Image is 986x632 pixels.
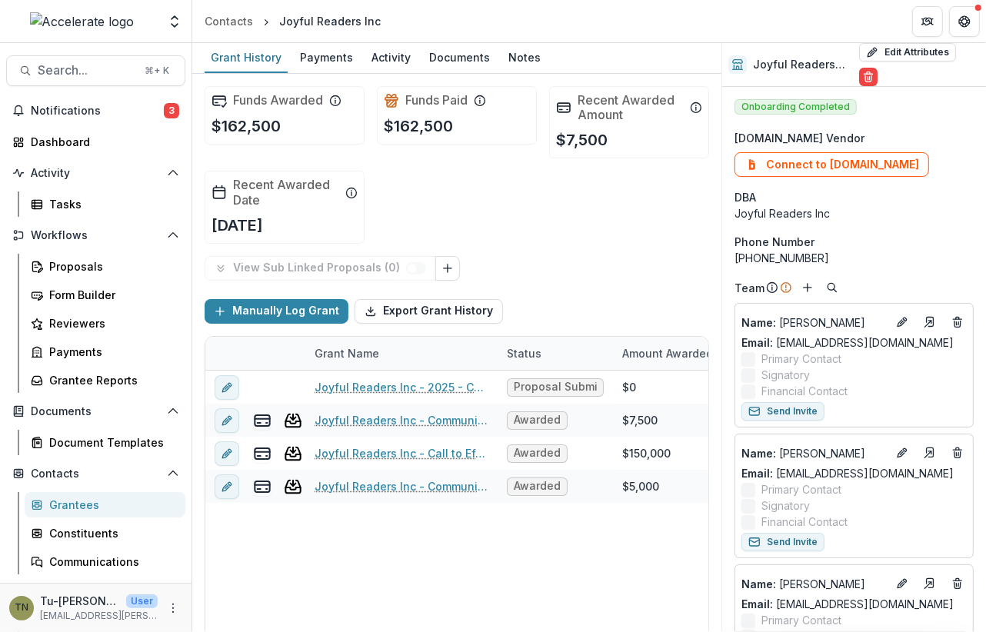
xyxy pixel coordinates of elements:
div: Grant Name [305,337,498,370]
a: Email: [EMAIL_ADDRESS][DOMAIN_NAME] [741,596,954,612]
button: Deletes [948,574,967,593]
span: Documents [31,405,161,418]
a: Name: [PERSON_NAME] [741,576,887,592]
a: Form Builder [25,282,185,308]
div: Amount Awarded [613,337,728,370]
p: Tu-[PERSON_NAME] [40,593,120,609]
div: Joyful Readers Inc [735,205,974,221]
span: DBA [735,189,756,205]
div: $150,000 [622,445,671,461]
button: Search... [6,55,185,86]
a: Communications [25,549,185,574]
div: Joyful Readers Inc [279,13,381,29]
div: Status [498,345,551,361]
button: Deletes [948,444,967,462]
button: Open entity switcher [164,6,185,37]
p: View Sub Linked Proposals ( 0 ) [233,261,406,274]
span: Email: [741,336,773,349]
span: Awarded [514,480,561,493]
div: Status [498,337,613,370]
a: Name: [PERSON_NAME] [741,314,887,331]
div: [PHONE_NUMBER] [735,250,974,266]
span: Workflows [31,229,161,242]
span: Notifications [31,105,164,118]
div: $5,000 [622,478,659,494]
button: Open Activity [6,161,185,185]
a: Joyful Readers Inc - Community of Practice - 2 [315,412,488,428]
div: Dashboard [31,134,173,150]
div: Amount Awarded [613,345,722,361]
h2: Recent Awarded Amount [578,93,684,122]
button: Link Grants [435,256,460,281]
span: Awarded [514,414,561,427]
span: Search... [38,63,135,78]
button: view-payments [253,411,271,429]
a: Payments [25,339,185,364]
button: Open Workflows [6,223,185,248]
div: Documents [423,46,496,68]
button: Manually Log Grant [205,299,348,324]
a: Dashboard [6,129,185,155]
span: Email: [741,597,773,610]
button: View Sub Linked Proposals (0) [205,256,436,281]
span: Name : [741,316,776,329]
span: Phone Number [735,234,814,250]
a: Email: [EMAIL_ADDRESS][DOMAIN_NAME] [741,465,954,481]
p: $162,500 [212,115,281,138]
a: Contacts [198,10,259,32]
div: Grantees [49,497,173,513]
a: Constituents [25,521,185,546]
span: Name : [741,577,776,590]
span: Proposal Submitted [514,381,597,394]
span: Primary Contact [761,351,841,367]
span: Email: [741,467,773,480]
a: Proposals [25,254,185,279]
span: Primary Contact [761,612,841,628]
button: Send Invite [741,402,824,421]
span: Signatory [761,497,810,514]
a: Payments [294,43,359,73]
div: Tu-Quyen Nguyen [15,603,28,613]
a: Grant History [205,43,288,73]
div: $7,500 [622,412,658,428]
a: Document Templates [25,430,185,455]
div: Activity [365,46,417,68]
button: Delete [859,68,878,86]
span: Financial Contact [761,383,848,399]
a: Tasks [25,191,185,217]
button: Edit [893,574,911,593]
nav: breadcrumb [198,10,387,32]
h2: Joyful Readers Inc [753,58,853,72]
button: Get Help [949,6,980,37]
span: Financial Contact [761,514,848,530]
div: Notes [502,46,547,68]
button: Export Grant History [355,299,503,324]
button: edit [215,374,239,399]
p: $162,500 [384,115,453,138]
button: Edit Attributes [859,43,956,62]
div: Payments [49,344,173,360]
button: Deletes [948,313,967,331]
p: [PERSON_NAME] [741,445,887,461]
div: Constituents [49,525,173,541]
a: Go to contact [918,310,942,334]
button: Send Invite [741,533,824,551]
button: edit [215,441,239,465]
div: Proposals [49,258,173,274]
p: [PERSON_NAME] [741,576,887,592]
div: Payments [294,46,359,68]
div: Grantee Reports [49,372,173,388]
button: Edit [893,444,911,462]
a: Email: [EMAIL_ADDRESS][DOMAIN_NAME] [741,334,954,351]
img: Accelerate logo [30,12,135,31]
a: Grantee Reports [25,368,185,393]
a: Activity [365,43,417,73]
button: Edit [893,313,911,331]
button: Notifications3 [6,98,185,123]
span: Primary Contact [761,481,841,497]
a: Grantees [25,492,185,517]
p: [EMAIL_ADDRESS][PERSON_NAME][DOMAIN_NAME] [40,609,158,623]
p: [DATE] [212,214,263,237]
button: Open Documents [6,399,185,424]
